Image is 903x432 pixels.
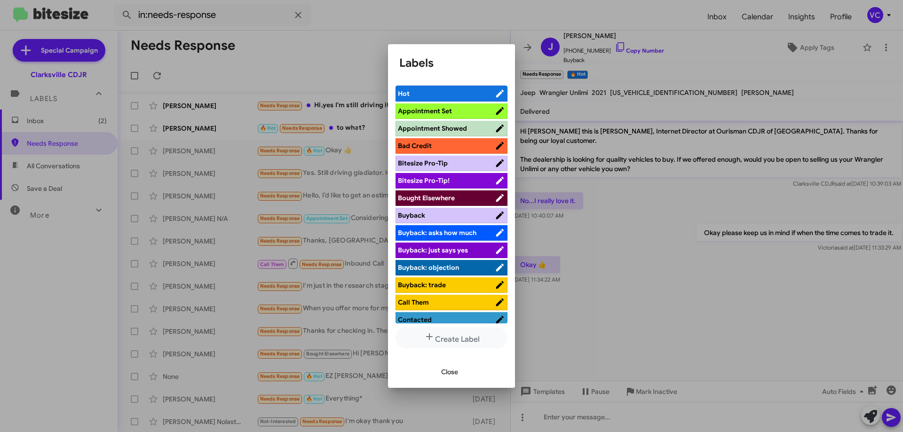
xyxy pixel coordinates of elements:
[398,315,432,324] span: Contacted
[441,363,458,380] span: Close
[398,89,410,98] span: Hot
[398,107,452,115] span: Appointment Set
[396,327,507,348] button: Create Label
[399,55,504,71] h1: Labels
[398,141,432,150] span: Bad Credit
[398,298,429,306] span: Call Them
[398,124,467,133] span: Appointment Showed
[434,363,466,380] button: Close
[398,281,446,289] span: Buyback: trade
[398,176,450,185] span: Bitesize Pro-Tip!
[398,246,468,254] span: Buyback: just says yes
[398,228,476,237] span: Buyback: asks how much
[398,263,459,272] span: Buyback: objection
[398,211,425,220] span: Buyback
[398,159,448,167] span: Bitesize Pro-Tip
[398,194,455,202] span: Bought Elsewhere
